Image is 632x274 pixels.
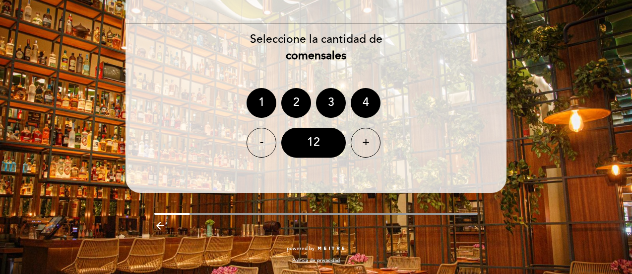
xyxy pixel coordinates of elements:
[351,88,380,118] div: 4
[247,128,276,158] div: -
[292,257,340,264] a: Política de privacidad
[317,246,345,251] img: MEITRE
[286,49,346,63] b: comensales
[247,88,276,118] div: 1
[281,128,346,158] div: 12
[281,88,311,118] div: 2
[351,128,380,158] div: +
[316,88,346,118] div: 3
[287,245,315,252] span: powered by
[125,31,507,64] div: Seleccione la cantidad de
[287,245,345,252] a: powered by
[154,220,166,232] i: arrow_backward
